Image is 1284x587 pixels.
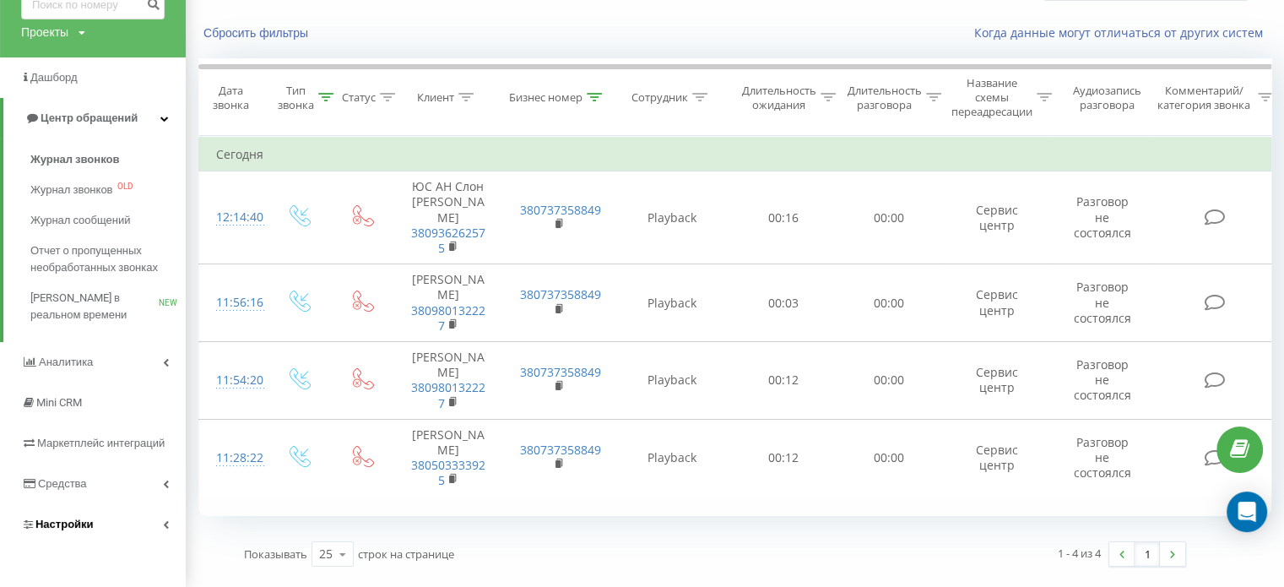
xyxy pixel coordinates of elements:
[731,419,837,497] td: 00:12
[30,236,186,283] a: Отчет о пропущенных необработанных звонках
[837,341,942,419] td: 00:00
[30,175,186,205] a: Журнал звонковOLD
[30,283,186,330] a: [PERSON_NAME] в реальном времениNEW
[30,205,186,236] a: Журнал сообщений
[1227,492,1267,532] div: Open Intercom Messenger
[520,202,601,218] a: 380737358849
[216,286,250,319] div: 11:56:16
[36,396,82,409] span: Mini CRM
[319,546,333,563] div: 25
[742,84,816,112] div: Длительность ожидания
[411,457,485,488] a: 380503333925
[3,98,186,139] a: Центр обращений
[39,356,93,368] span: Аналитика
[1058,545,1101,562] div: 1 - 4 из 4
[837,419,942,497] td: 00:00
[411,379,485,410] a: 380980132227
[411,225,485,256] a: 380936262575
[942,419,1052,497] td: Сервис центр
[393,264,503,342] td: [PERSON_NAME]
[41,111,138,124] span: Центр обращений
[1074,193,1131,240] span: Разговор не состоялся
[38,477,87,490] span: Средства
[393,341,503,419] td: [PERSON_NAME]
[393,419,503,497] td: [PERSON_NAME]
[199,84,262,112] div: Дата звонка
[411,302,485,334] a: 380980132227
[1155,84,1254,112] div: Комментарий/категория звонка
[417,90,454,105] div: Клиент
[216,201,250,234] div: 12:14:40
[1074,356,1131,403] span: Разговор не состоялся
[942,341,1052,419] td: Сервис центр
[613,264,731,342] td: Playback
[37,437,165,449] span: Маркетплейс интеграций
[837,171,942,264] td: 00:00
[520,442,601,458] a: 380737358849
[1066,84,1148,112] div: Аудиозапись разговора
[393,171,503,264] td: ЮС АН Слон [PERSON_NAME]
[278,84,314,112] div: Тип звонка
[1135,542,1160,566] a: 1
[216,442,250,475] div: 11:28:22
[30,182,113,198] span: Журнал звонков
[942,264,1052,342] td: Сервис центр
[30,212,130,229] span: Журнал сообщений
[198,25,317,41] button: Сбросить фильтры
[942,171,1052,264] td: Сервис центр
[30,290,159,323] span: [PERSON_NAME] в реальном времени
[520,286,601,302] a: 380737358849
[631,90,688,105] div: Сотрудник
[974,24,1271,41] a: Когда данные могут отличаться от других систем
[613,171,731,264] td: Playback
[358,546,454,562] span: строк на странице
[216,364,250,397] div: 11:54:20
[21,24,68,41] div: Проекты
[951,76,1032,119] div: Название схемы переадресации
[30,71,78,84] span: Дашборд
[1074,279,1131,325] span: Разговор не состоялся
[613,419,731,497] td: Playback
[520,364,601,380] a: 380737358849
[731,171,837,264] td: 00:16
[244,546,307,562] span: Показывать
[848,84,922,112] div: Длительность разговора
[1074,434,1131,481] span: Разговор не состоялся
[613,341,731,419] td: Playback
[731,264,837,342] td: 00:03
[30,242,177,276] span: Отчет о пропущенных необработанных звонках
[731,341,837,419] td: 00:12
[199,138,1280,171] td: Сегодня
[837,264,942,342] td: 00:00
[30,151,119,168] span: Журнал звонков
[509,90,582,105] div: Бизнес номер
[35,518,94,530] span: Настройки
[342,90,376,105] div: Статус
[30,144,186,175] a: Журнал звонков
